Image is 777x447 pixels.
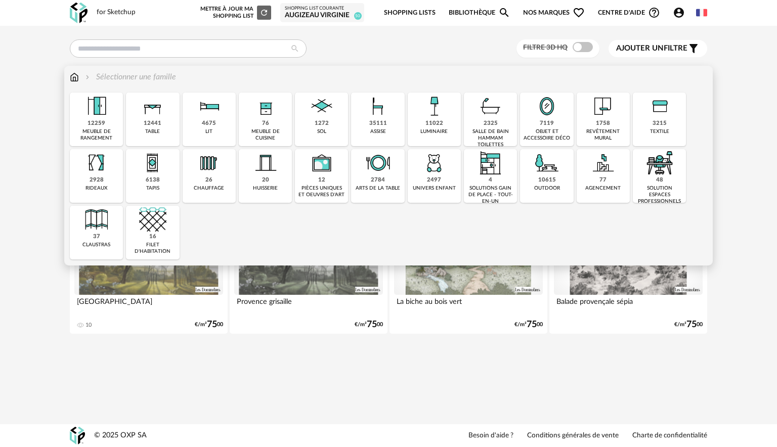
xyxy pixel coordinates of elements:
span: Centre d'aideHelp Circle Outline icon [598,7,660,19]
div: revêtement mural [580,128,627,142]
div: 6138 [146,176,160,184]
span: 50 [354,12,362,20]
div: 2928 [90,176,104,184]
img: Assise.png [364,93,392,120]
a: Besoin d'aide ? [468,431,513,440]
div: 12441 [144,120,161,127]
img: Sol.png [308,93,335,120]
img: OXP [70,3,88,23]
div: tapis [146,185,159,192]
div: assise [370,128,386,135]
div: luminaire [420,128,448,135]
img: Literie.png [195,93,223,120]
div: 2497 [427,176,441,184]
img: ToutEnUn.png [477,149,504,176]
img: Textile.png [646,93,673,120]
span: Magnify icon [498,7,510,19]
div: €/m² 00 [195,321,223,328]
img: Rideaux.png [83,149,110,176]
div: 2325 [484,120,498,127]
img: Radiateur.png [195,149,223,176]
span: Ajouter un [616,44,664,52]
a: Shopping List courante AUGIZEAU Virginie 50 [285,6,360,20]
img: svg+xml;base64,PHN2ZyB3aWR0aD0iMTYiIGhlaWdodD0iMTYiIHZpZXdCb3g9IjAgMCAxNiAxNiIgZmlsbD0ibm9uZSIgeG... [83,71,92,83]
span: Nos marques [523,1,585,25]
div: 76 [262,120,269,127]
div: salle de bain hammam toilettes [467,128,514,148]
div: 3215 [653,120,667,127]
div: sol [317,128,326,135]
span: Filter icon [687,42,700,55]
div: 1758 [596,120,610,127]
div: solution espaces professionnels [636,185,683,205]
a: Conditions générales de vente [527,431,619,440]
div: 2784 [371,176,385,184]
div: Mettre à jour ma Shopping List [198,6,271,20]
img: Table.png [139,93,166,120]
span: 75 [527,321,537,328]
div: agencement [585,185,621,192]
div: 26 [205,176,212,184]
div: €/m² 00 [355,321,383,328]
img: Outdoor.png [533,149,560,176]
div: textile [650,128,669,135]
span: Account Circle icon [673,7,689,19]
div: 35111 [369,120,387,127]
div: solutions gain de place - tout-en-un [467,185,514,205]
a: BibliothèqueMagnify icon [449,1,510,25]
a: 3D HQ Provence grisaille €/m²7500 [230,207,387,334]
span: Filtre 3D HQ [523,44,568,51]
div: €/m² 00 [674,321,703,328]
img: Luminaire.png [420,93,448,120]
img: Agencement.png [589,149,617,176]
img: UniqueOeuvre.png [308,149,335,176]
a: 3D HQ Balade provençale sépia €/m²7500 [549,207,707,334]
div: 11022 [425,120,443,127]
div: 20 [262,176,269,184]
div: claustras [82,242,110,248]
img: OXP [70,427,85,444]
div: 4675 [202,120,216,127]
img: Cloison.png [83,206,110,233]
div: La biche au bois vert [394,295,543,315]
div: [GEOGRAPHIC_DATA] [74,295,223,315]
div: 77 [599,176,607,184]
div: 10615 [538,176,556,184]
div: outdoor [534,185,560,192]
span: Refresh icon [260,10,269,15]
div: table [145,128,160,135]
img: Miroir.png [533,93,560,120]
span: Account Circle icon [673,7,685,19]
span: 75 [686,321,697,328]
div: 4 [489,176,492,184]
div: meuble de cuisine [242,128,289,142]
div: lit [205,128,212,135]
span: Heart Outline icon [573,7,585,19]
span: 75 [367,321,377,328]
span: Help Circle Outline icon [648,7,660,19]
a: Shopping Lists [384,1,436,25]
div: 12 [318,176,325,184]
div: arts de la table [356,185,400,192]
div: 7119 [540,120,554,127]
a: 3D HQ La biche au bois vert €/m²7500 [390,207,547,334]
img: Meuble%20de%20rangement.png [83,93,110,120]
button: Ajouter unfiltre Filter icon [609,40,707,57]
img: espace-de-travail.png [646,149,673,176]
div: Shopping List courante [285,6,360,12]
span: filtre [616,43,687,54]
div: for Sketchup [97,8,136,17]
div: 12259 [88,120,105,127]
div: Sélectionner une famille [83,71,176,83]
div: filet d'habitation [129,242,176,255]
img: ArtTable.png [364,149,392,176]
img: filet.png [139,206,166,233]
img: Salle%20de%20bain.png [477,93,504,120]
div: Provence grisaille [234,295,383,315]
a: Charte de confidentialité [632,431,707,440]
img: Papier%20peint.png [589,93,617,120]
div: 1272 [315,120,329,127]
div: 16 [149,233,156,241]
a: 3D HQ [GEOGRAPHIC_DATA] 10 €/m²7500 [70,207,228,334]
div: rideaux [85,185,107,192]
